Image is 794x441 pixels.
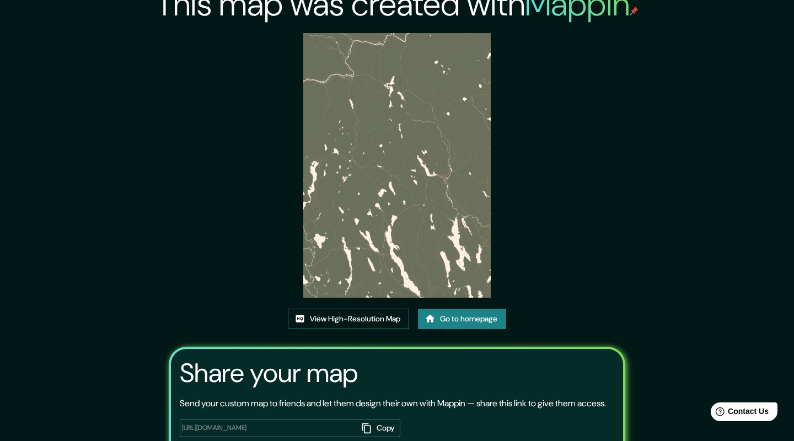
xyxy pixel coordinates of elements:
[696,398,782,429] iframe: Help widget launcher
[630,7,639,15] img: mappin-pin
[180,397,606,410] p: Send your custom map to friends and let them design their own with Mappin — share this link to gi...
[288,309,409,329] a: View High-Resolution Map
[180,358,358,389] h3: Share your map
[418,309,506,329] a: Go to homepage
[303,33,490,298] img: created-map
[357,419,400,437] button: Copy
